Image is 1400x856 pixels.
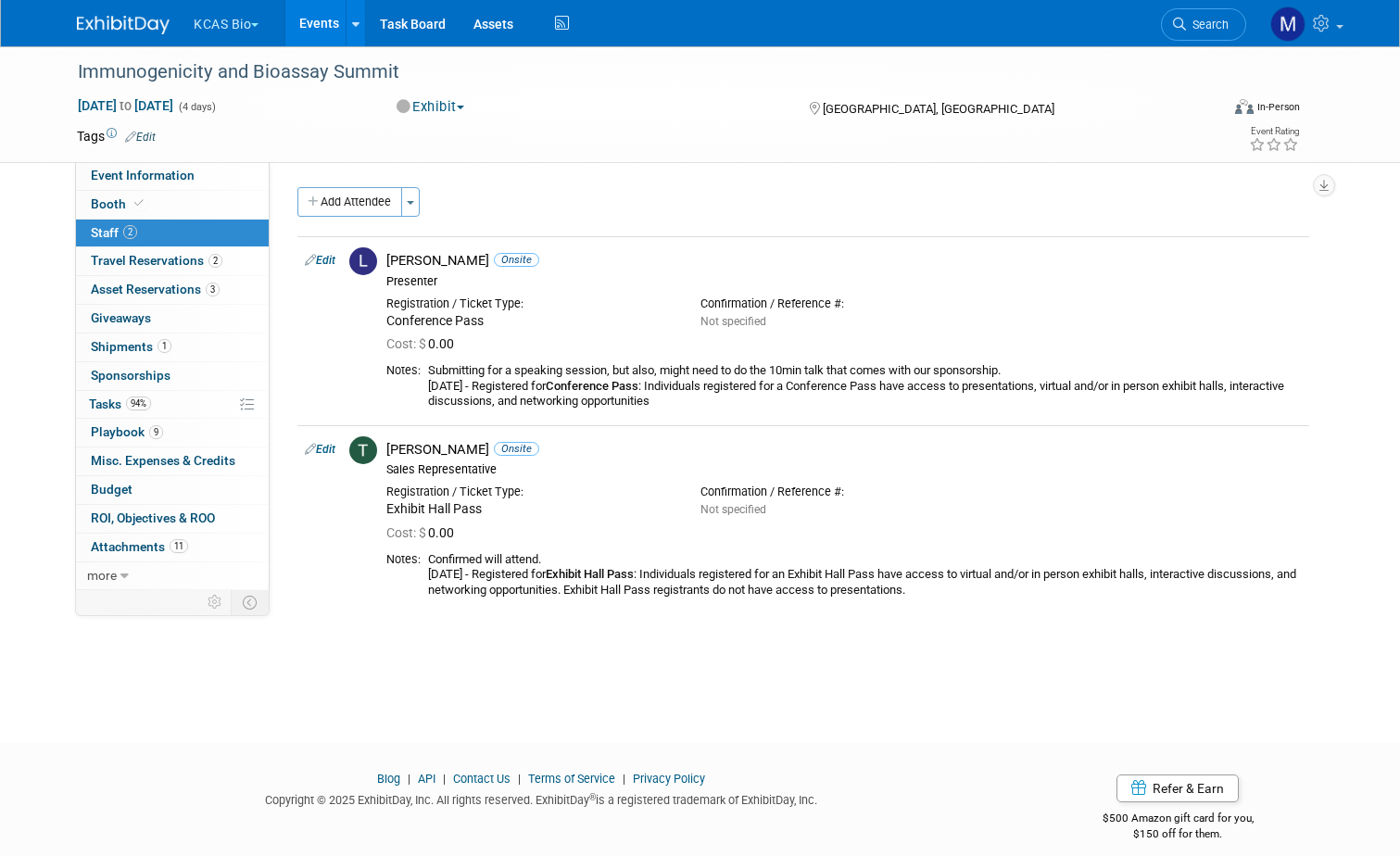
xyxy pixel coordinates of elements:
[633,772,705,786] a: Privacy Policy
[91,482,132,497] span: Budget
[618,772,630,786] span: |
[91,453,235,468] span: Misc. Expenses & Credits
[305,443,335,456] a: Edit
[76,162,269,190] a: Event Information
[1270,6,1305,42] img: Marvin Lewis
[377,772,400,786] a: Blog
[76,362,269,390] a: Sponsorships
[77,97,174,114] span: [DATE] [DATE]
[208,254,222,268] span: 2
[1235,99,1254,114] img: Format-Inperson.png
[1256,100,1300,114] div: In-Person
[76,419,269,447] a: Playbook9
[386,525,428,540] span: Cost: $
[349,247,377,275] img: L.jpg
[149,425,163,439] span: 9
[91,368,170,383] span: Sponsorships
[76,305,269,333] a: Giveaways
[91,225,137,240] span: Staff
[91,253,222,268] span: Travel Reservations
[126,397,151,410] span: 94%
[386,501,673,518] div: Exhibit Hall Pass
[77,127,156,145] td: Tags
[1186,18,1229,31] span: Search
[76,220,269,247] a: Staff2
[134,198,144,208] i: Booth reservation complete
[1032,799,1323,841] div: $500 Amazon gift card for you,
[91,282,220,296] span: Asset Reservations
[76,534,269,561] a: Attachments11
[386,552,421,567] div: Notes:
[428,363,1302,409] div: Submitting for a speaking session, but also, might need to do the 10min talk that comes with our ...
[87,568,117,583] span: more
[386,363,421,378] div: Notes:
[89,397,151,411] span: Tasks
[158,339,171,353] span: 1
[494,442,539,456] span: Onsite
[77,787,1004,809] div: Copyright © 2025 ExhibitDay, Inc. All rights reserved. ExhibitDay is a registered trademark of Ex...
[700,296,987,311] div: Confirmation / Reference #:
[77,16,170,34] img: ExhibitDay
[700,315,766,328] span: Not specified
[71,56,1196,89] div: Immunogenicity and Bioassay Summit
[390,97,472,117] button: Exhibit
[546,567,634,581] b: Exhibit Hall Pass
[125,131,156,144] a: Edit
[1249,127,1299,136] div: Event Rating
[91,310,151,325] span: Giveaways
[305,254,335,267] a: Edit
[91,510,215,525] span: ROI, Objectives & ROO
[438,772,450,786] span: |
[453,772,511,786] a: Contact Us
[76,334,269,361] a: Shipments1
[76,505,269,533] a: ROI, Objectives & ROO
[528,772,615,786] a: Terms of Service
[428,552,1302,598] div: Confirmed will attend. [DATE] - Registered for : Individuals registered for an Exhibit Hall Pass ...
[91,539,188,554] span: Attachments
[91,168,195,183] span: Event Information
[1116,774,1239,802] a: Refer & Earn
[349,436,377,464] img: T.jpg
[76,276,269,304] a: Asset Reservations3
[386,485,673,499] div: Registration / Ticket Type:
[1161,8,1246,41] a: Search
[386,313,673,330] div: Conference Pass
[91,196,147,211] span: Booth
[418,772,435,786] a: API
[76,447,269,475] a: Misc. Expenses & Credits
[199,590,232,614] td: Personalize Event Tab Strip
[76,247,269,275] a: Travel Reservations2
[170,539,188,553] span: 11
[494,253,539,267] span: Onsite
[700,503,766,516] span: Not specified
[386,462,1302,477] div: Sales Representative
[91,424,163,439] span: Playbook
[76,191,269,219] a: Booth
[386,336,428,351] span: Cost: $
[589,792,596,802] sup: ®
[700,485,987,499] div: Confirmation / Reference #:
[546,379,638,393] b: Conference Pass
[206,283,220,296] span: 3
[91,339,171,354] span: Shipments
[386,525,461,540] span: 0.00
[1032,826,1323,842] div: $150 off for them.
[76,391,269,419] a: Tasks94%
[823,102,1054,116] span: [GEOGRAPHIC_DATA], [GEOGRAPHIC_DATA]
[76,562,269,590] a: more
[232,590,270,614] td: Toggle Event Tabs
[386,336,461,351] span: 0.00
[1119,96,1300,124] div: Event Format
[177,101,216,113] span: (4 days)
[123,225,137,239] span: 2
[386,252,1302,270] div: [PERSON_NAME]
[117,98,134,113] span: to
[403,772,415,786] span: |
[76,476,269,504] a: Budget
[513,772,525,786] span: |
[297,187,402,217] button: Add Attendee
[386,296,673,311] div: Registration / Ticket Type:
[386,441,1302,459] div: [PERSON_NAME]
[386,274,1302,289] div: Presenter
